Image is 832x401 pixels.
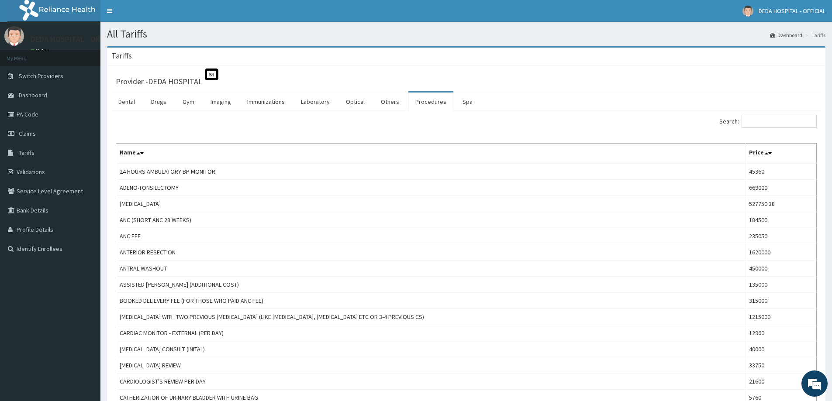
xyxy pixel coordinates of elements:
[116,212,746,228] td: ANC (SHORT ANC 28 WEEKS)
[742,6,753,17] img: User Image
[116,277,746,293] td: ASSISTED [PERSON_NAME] (ADDITIONAL COST)
[19,72,63,80] span: Switch Providers
[745,180,816,196] td: 669000
[745,144,816,164] th: Price
[116,244,746,260] td: ANTERIOR RESECTION
[19,149,35,157] span: Tariffs
[116,309,746,325] td: [MEDICAL_DATA] WITH TWO PREVIOUS [MEDICAL_DATA] (LIKE [MEDICAL_DATA], [MEDICAL_DATA] ETC OR 3-4 P...
[770,31,802,39] a: Dashboard
[745,163,816,180] td: 45360
[116,180,746,196] td: ADENO-TONSILECTOMY
[116,374,746,390] td: CARDIOLOGIST'S REVIEW PER DAY
[745,293,816,309] td: 315000
[745,244,816,260] td: 1620000
[745,228,816,244] td: 235050
[719,115,817,128] label: Search:
[745,341,816,357] td: 40000
[745,357,816,374] td: 33750
[176,93,201,111] a: Gym
[408,93,453,111] a: Procedures
[294,93,337,111] a: Laboratory
[745,277,816,293] td: 135000
[116,196,746,212] td: [MEDICAL_DATA]
[116,144,746,164] th: Name
[803,31,825,39] li: Tariffs
[759,7,825,15] span: DEDA HOSPITAL - OFFICIAL
[111,93,142,111] a: Dental
[742,115,817,128] input: Search:
[204,93,238,111] a: Imaging
[31,35,121,43] p: DEDA HOSPITAL - OFFICIAL
[116,78,202,86] h3: Provider - DEDA HOSPITAL
[111,52,132,60] h3: Tariffs
[456,93,480,111] a: Spa
[745,309,816,325] td: 1215000
[745,325,816,341] td: 12960
[116,228,746,244] td: ANC FEE
[31,48,52,54] a: Online
[745,212,816,228] td: 184500
[107,28,825,40] h1: All Tariffs
[144,93,173,111] a: Drugs
[116,163,746,180] td: 24 HOURS AMBULATORY BP MONITOR
[240,93,292,111] a: Immunizations
[116,357,746,374] td: [MEDICAL_DATA] REVIEW
[205,69,218,80] span: St
[745,260,816,277] td: 450000
[116,325,746,341] td: CARDIAC MONITOR - EXTERNAL (PER DAY)
[4,26,24,46] img: User Image
[116,293,746,309] td: BOOKED DELIEVERY FEE (FOR THOSE WHO PAID ANC FEE)
[116,260,746,277] td: ANTRAL WASHOUT
[19,130,36,137] span: Claims
[19,91,47,99] span: Dashboard
[374,93,406,111] a: Others
[339,93,372,111] a: Optical
[745,374,816,390] td: 21600
[116,341,746,357] td: [MEDICAL_DATA] CONSULT (INITAL)
[745,196,816,212] td: 527750.38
